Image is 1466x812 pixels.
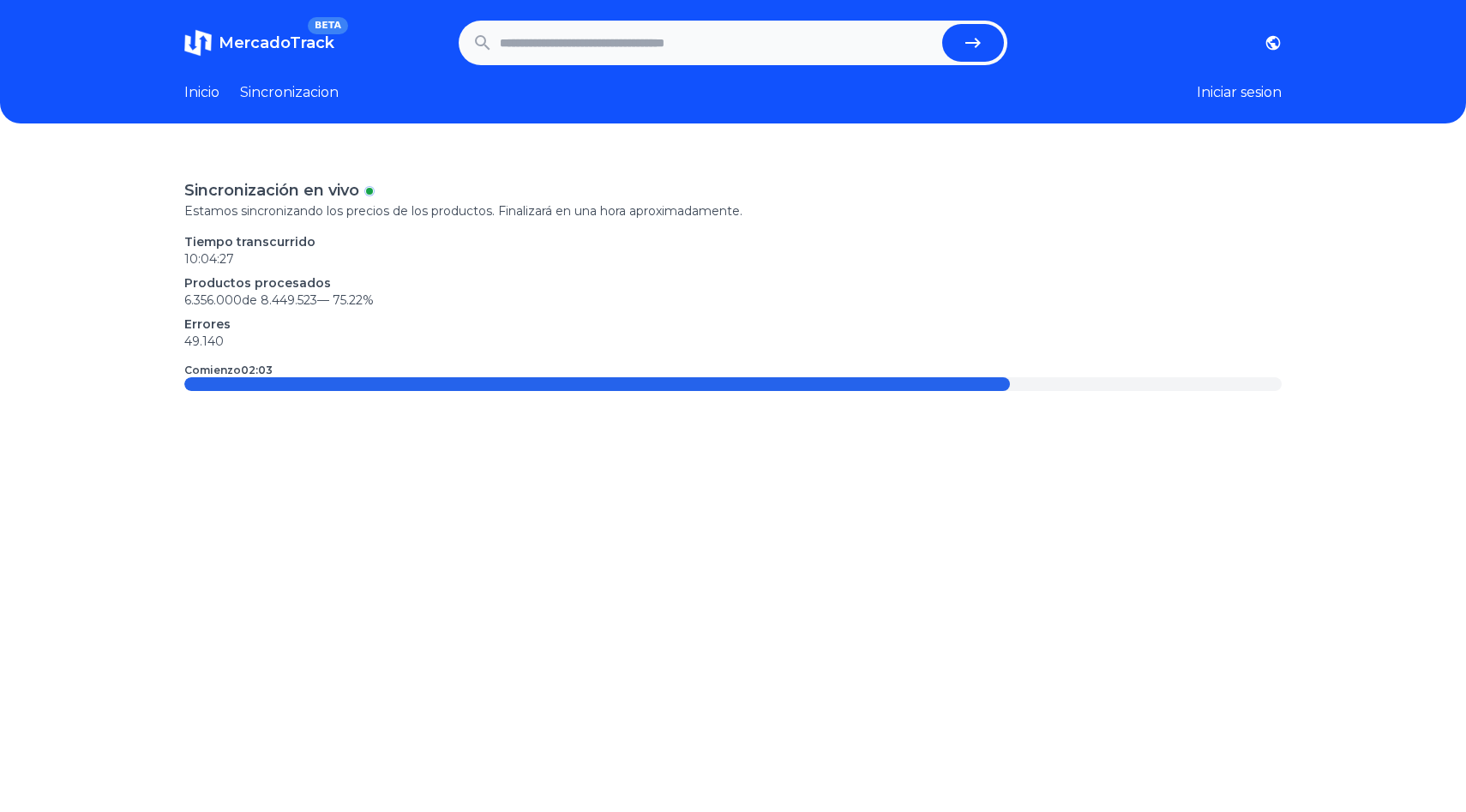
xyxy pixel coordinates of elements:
p: 49.140 [184,333,1282,350]
p: Errores [184,316,1282,333]
p: Sincronización en vivo [184,178,359,202]
a: Inicio [184,82,219,103]
p: Productos procesados [184,274,1282,292]
p: Tiempo transcurrido [184,233,1282,250]
p: Comienzo [184,364,273,377]
p: 6.356.000 de 8.449.523 — [184,292,1282,309]
span: 75.22 % [333,292,374,308]
p: Estamos sincronizando los precios de los productos. Finalizará en una hora aproximadamente. [184,202,1282,220]
span: BETA [308,17,348,34]
a: Sincronizacion [240,82,339,103]
a: MercadoTrackBETA [184,29,334,57]
button: Iniciar sesion [1197,82,1282,103]
span: MercadoTrack [219,33,334,52]
time: 02:03 [241,364,273,376]
time: 10:04:27 [184,251,234,267]
img: MercadoTrack [184,29,212,57]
